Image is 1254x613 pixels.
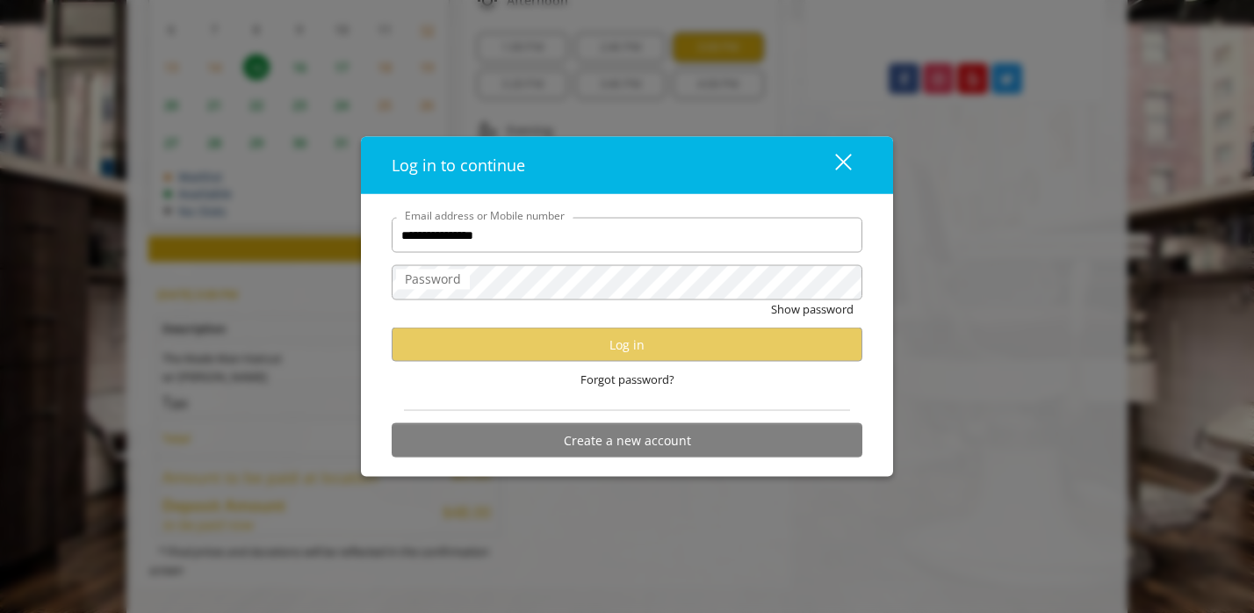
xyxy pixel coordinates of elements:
label: Email address or Mobile number [396,207,573,224]
input: Email address or Mobile number [392,218,862,253]
input: Password [392,265,862,300]
button: Log in [392,328,862,362]
span: Log in to continue [392,155,525,176]
button: Create a new account [392,423,862,458]
button: close dialog [803,148,862,184]
div: close dialog [815,152,850,178]
button: Show password [771,300,854,319]
label: Password [396,270,470,289]
span: Forgot password? [580,371,674,389]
